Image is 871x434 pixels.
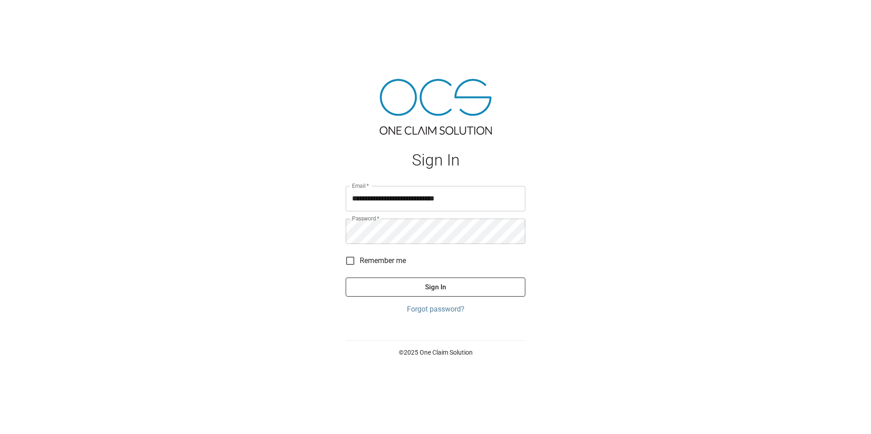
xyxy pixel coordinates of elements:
button: Sign In [346,278,525,297]
a: Forgot password? [346,304,525,315]
label: Password [352,215,379,222]
img: ocs-logo-tra.png [380,79,492,135]
h1: Sign In [346,151,525,170]
label: Email [352,182,369,190]
span: Remember me [360,255,406,266]
img: ocs-logo-white-transparent.png [11,5,47,24]
p: © 2025 One Claim Solution [346,348,525,357]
